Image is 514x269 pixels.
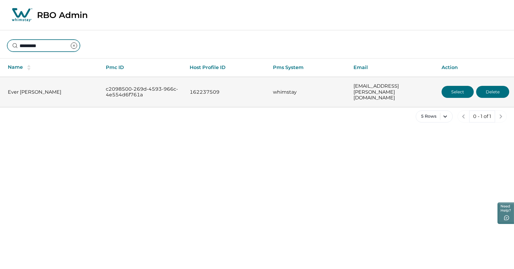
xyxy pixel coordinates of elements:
p: 0 - 1 of 1 [473,113,491,119]
p: whimstay [273,89,344,95]
p: c2098500-269d-4593-966c-4e554d6f761a [106,86,180,98]
p: RBO Admin [37,10,88,20]
th: Host Profile ID [185,59,268,77]
button: Select [442,86,474,98]
button: 0 - 1 of 1 [469,110,495,122]
p: Ever [PERSON_NAME] [8,89,96,95]
button: sorting [23,65,35,71]
button: clear input [68,40,80,52]
th: Action [437,59,514,77]
p: [EMAIL_ADDRESS][PERSON_NAME][DOMAIN_NAME] [353,83,432,101]
th: Pmc ID [101,59,185,77]
th: Pms System [268,59,349,77]
p: 162237509 [190,89,263,95]
button: next page [495,110,507,122]
th: Email [349,59,437,77]
button: Delete [476,86,509,98]
button: 5 Rows [416,110,453,122]
button: previous page [457,110,470,122]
